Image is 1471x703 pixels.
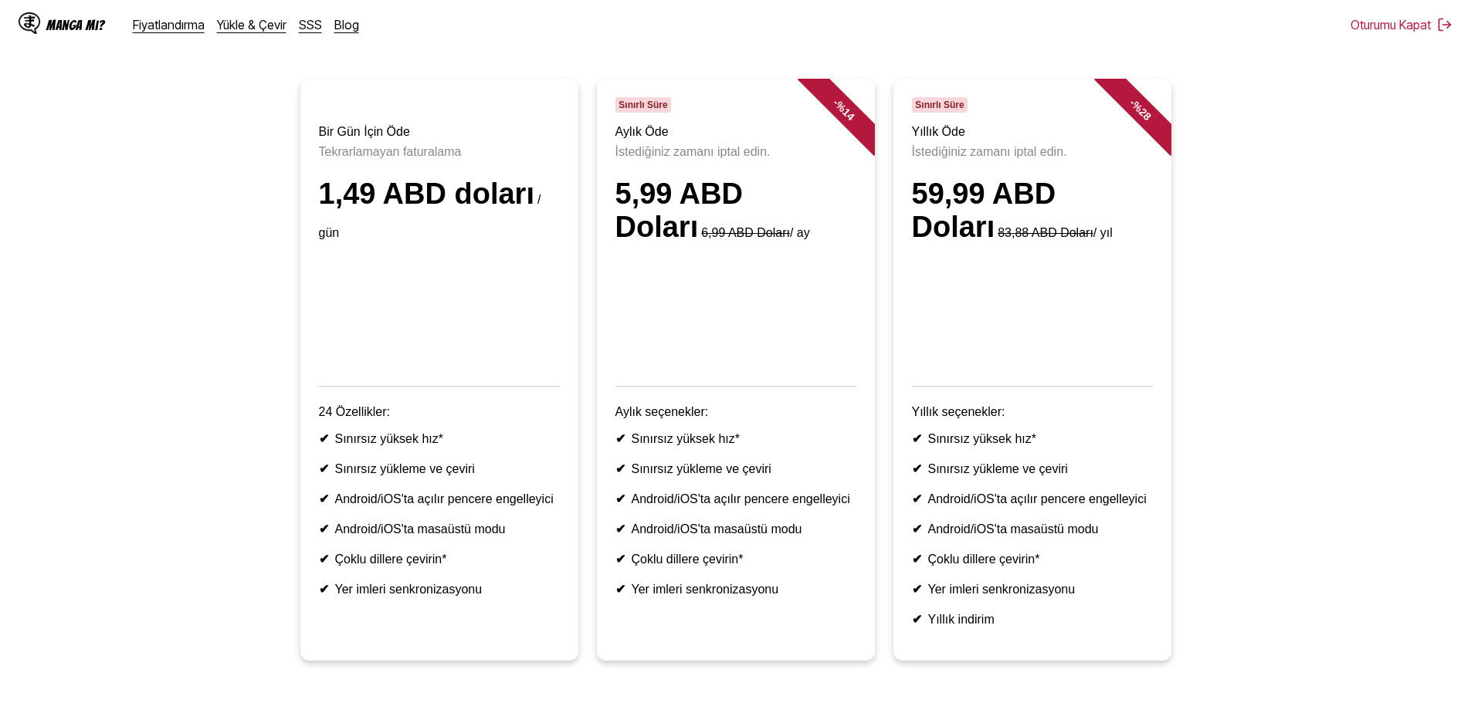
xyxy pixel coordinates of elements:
font: ✔ [615,522,625,536]
a: IsManga LogoManga mı? [19,12,133,37]
font: İstediğiniz zamanı iptal edin. [615,145,771,158]
font: 28 [1136,106,1153,123]
font: Yer imleri senkronizasyonu [928,583,1076,596]
font: ✔ [912,583,922,596]
font: 59,99 ABD Doları [912,177,1056,243]
font: Manga mı? [46,18,105,32]
font: ✔ [912,432,922,445]
font: İstediğiniz zamanı iptal edin. [912,145,1067,158]
font: Sınırsız yüksek hız* [632,432,741,445]
font: % [833,99,849,114]
font: Sınırlı Süre [619,100,667,110]
font: Aylık Öde [615,125,669,138]
font: Android/iOS'ta masaüstü modu [335,522,506,536]
font: ✔ [319,583,329,596]
font: ✔ [615,492,625,505]
font: - [1127,96,1138,108]
font: 6,99 ABD Doları [701,226,790,239]
font: Android/iOS'ta açılır pencere engelleyici [928,492,1147,505]
font: / ay [790,226,810,239]
button: Oturumu Kapat [1351,17,1452,32]
font: ✔ [319,522,329,536]
font: Tekrarlamayan faturalama [319,145,462,158]
font: 5,99 ABD Doları [615,177,743,243]
font: Android/iOS'ta açılır pencere engelleyici [632,492,850,505]
font: Android/iOS'ta masaüstü modu [632,522,802,536]
font: Çoklu dillere çevirin* [928,553,1040,566]
iframe: PayPal [615,262,856,364]
font: Yer imleri senkronizasyonu [632,583,779,596]
img: IsManga Logo [19,12,40,34]
font: Çoklu dillere çevirin* [632,553,744,566]
font: ✔ [615,583,625,596]
img: oturumu Kapat [1437,17,1452,32]
a: Blog [334,17,359,32]
font: ✔ [615,462,625,475]
font: ✔ [615,432,625,445]
font: Yıllık indirim [928,613,995,626]
font: Sınırsız yükleme ve çeviri [632,462,771,475]
font: 83,88 ABD Doları [998,226,1093,239]
font: / yıl [1093,226,1113,239]
font: 1,49 ABD doları [319,177,534,210]
font: Yer imleri senkronizasyonu [335,583,483,596]
font: Yıllık Öde [912,125,965,138]
font: Bir Gün İçin Öde [319,125,410,138]
font: ✔ [912,522,922,536]
font: Sınırsız yüksek hız* [928,432,1037,445]
font: Sınırsız yüksek hız* [335,432,444,445]
font: % [1130,99,1145,114]
a: Yükle & Çevir [217,17,286,32]
font: ✔ [615,553,625,566]
a: Fiyatlandırma [133,17,205,32]
font: ✔ [912,553,922,566]
font: ✔ [912,613,922,626]
font: Sınırsız yükleme ve çeviri [928,462,1068,475]
font: Aylık seçenekler: [615,405,709,418]
a: SSS [299,17,322,32]
iframe: PayPal [912,262,1153,364]
font: ✔ [912,492,922,505]
font: ✔ [319,492,329,505]
font: Çoklu dillere çevirin* [335,553,447,566]
font: 14 [839,106,856,123]
font: Sınırsız yükleme ve çeviri [335,462,475,475]
font: ✔ [912,462,922,475]
font: ✔ [319,432,329,445]
font: ✔ [319,553,329,566]
font: - [830,96,842,108]
font: ✔ [319,462,329,475]
iframe: PayPal [319,262,560,364]
font: Yıllık seçenekler: [912,405,1005,418]
font: Android/iOS'ta açılır pencere engelleyici [335,492,554,505]
font: 24 Özellikler: [319,405,390,418]
font: Sınırlı Süre [915,100,964,110]
font: Oturumu Kapat [1351,17,1431,32]
font: Android/iOS'ta masaüstü modu [928,522,1099,536]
